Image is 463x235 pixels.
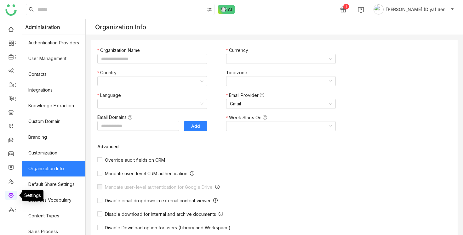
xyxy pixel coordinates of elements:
label: Language [97,92,124,99]
a: Default Share Settings [22,176,85,192]
span: Override audit fields on CRM [102,157,168,163]
nz-select-item: Gmail [230,99,332,109]
div: Settings [22,190,43,201]
label: Country [97,69,120,76]
a: Business Vocabulary [22,192,85,208]
span: Mandate user-level authentication for Google Drive [102,184,215,190]
label: Timezone [226,69,250,76]
span: [PERSON_NAME] (Diya) Sen [386,6,445,13]
a: Contacts [22,66,85,82]
span: Disable Download option for users (Library and Workspace) [102,225,233,230]
a: Branding [22,129,85,145]
img: ask-buddy-normal.svg [218,5,235,14]
span: Mandate user-level CRM authentication [102,171,190,176]
a: User Management [22,51,85,66]
img: avatar [374,4,384,14]
a: Content Types [22,208,85,224]
span: Add [191,123,200,129]
label: Organization Name [97,47,143,54]
span: Administration [25,19,60,35]
a: Organization Info [22,161,85,176]
div: Advanced [97,144,341,149]
span: Disable download for internal and archive documents [102,211,219,217]
a: Custom Domain [22,114,85,129]
a: Integrations [22,82,85,98]
div: Organization Info [95,23,146,31]
button: Add [184,121,207,131]
label: Week Starts On [226,114,270,121]
a: Knowledge Extraction [22,98,85,114]
span: Disable email dropdown in external content viewer [102,198,213,203]
div: 1 [343,4,349,9]
label: Currency [226,47,251,54]
label: Email Domains [97,114,135,121]
img: help.svg [358,7,364,13]
img: search-type.svg [207,7,212,12]
label: Email Provider [226,92,267,99]
img: logo [5,4,17,16]
a: Authentication Providers [22,35,85,51]
button: [PERSON_NAME] (Diya) Sen [372,4,455,14]
a: Customization [22,145,85,161]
